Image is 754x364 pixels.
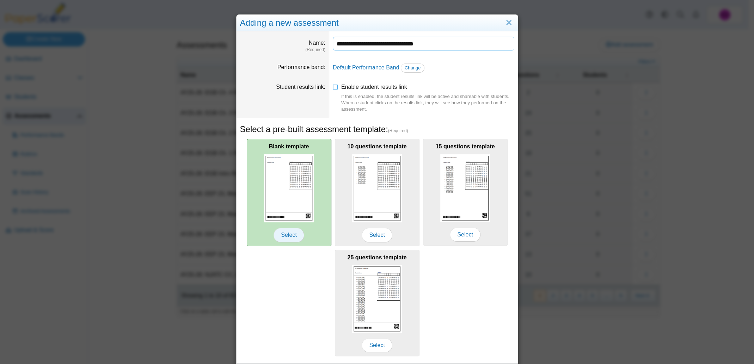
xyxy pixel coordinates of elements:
[405,65,421,70] span: Change
[341,93,514,113] div: If this is enabled, the student results link will be active and shareable with students. When a s...
[362,338,392,352] span: Select
[347,254,406,260] b: 25 questions template
[347,143,406,149] b: 10 questions template
[341,84,514,112] span: Enable student results link
[276,84,325,90] label: Student results link
[264,154,314,222] img: scan_sheet_blank.png
[352,265,402,333] img: scan_sheet_25_questions.png
[237,15,518,31] div: Adding a new assessment
[352,154,402,222] img: scan_sheet_10_questions.png
[450,228,480,242] span: Select
[240,123,514,135] h5: Select a pre-built assessment template:
[435,143,495,149] b: 15 questions template
[503,17,514,29] a: Close
[388,128,408,134] span: (Required)
[240,47,325,53] dfn: (Required)
[277,64,325,70] label: Performance band
[333,64,399,70] a: Default Performance Band
[440,154,490,222] img: scan_sheet_15_questions.png
[401,63,425,73] a: Change
[309,40,325,46] label: Name
[274,228,304,242] span: Select
[362,228,392,242] span: Select
[269,143,309,149] b: Blank template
